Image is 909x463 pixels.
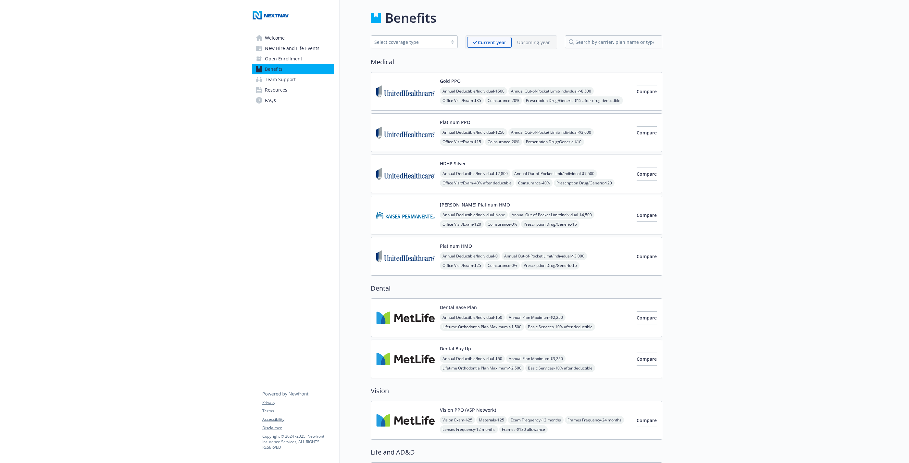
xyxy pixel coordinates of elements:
button: Platinum PPO [440,119,470,126]
span: Annual Out-of-Pocket Limit/Individual - $4,500 [509,211,594,219]
h2: Vision [371,386,662,396]
img: United Healthcare Insurance Company carrier logo [376,78,435,105]
span: Annual Deductible/Individual - $250 [440,128,507,136]
span: Resources [265,85,287,95]
h1: Benefits [385,8,436,28]
img: Metlife Inc carrier logo [376,407,435,434]
span: Compare [637,417,657,423]
span: Basic Services - 10% after deductible [525,364,595,372]
span: Prescription Drug/Generic - $5 [521,261,579,269]
span: Lenses Frequency - 12 months [440,425,498,433]
input: search by carrier, plan name or type [565,35,662,48]
img: United Healthcare Insurance Company carrier logo [376,160,435,188]
span: Annual Plan Maximum - $2,250 [506,313,566,321]
span: Annual Out-of-Pocket Limit/Individual - $8,500 [508,87,594,95]
span: Annual Deductible/Individual - $500 [440,87,507,95]
span: Office Visit/Exam - $35 [440,96,484,105]
p: Upcoming year [517,39,550,46]
h2: Life and AD&D [371,447,662,457]
img: United Healthcare Insurance Company carrier logo [376,243,435,270]
button: Compare [637,311,657,324]
span: New Hire and Life Events [265,43,319,54]
span: Annual Deductible/Individual - $50 [440,355,505,363]
img: Kaiser Permanente Insurance Company carrier logo [376,201,435,229]
button: Dental Base Plan [440,304,477,311]
a: Privacy [262,400,334,406]
a: Welcome [252,33,334,43]
span: Coinsurance - 0% [485,220,520,228]
span: Coinsurance - 0% [485,261,520,269]
p: Current year [478,39,506,46]
span: Coinsurance - 40% [516,179,553,187]
span: Compare [637,130,657,136]
span: Materials - $25 [476,416,507,424]
span: Annual Plan Maximum - $3,250 [506,355,566,363]
span: Frames - $130 allowance [499,425,548,433]
button: Dental Buy Up [440,345,471,352]
span: Basic Services - 10% after deductible [525,323,595,331]
span: Prescription Drug/Generic - $15 after drug deductible [523,96,623,105]
span: Annual Deductible/Individual - $50 [440,313,505,321]
span: Frames Frequency - 24 months [565,416,624,424]
button: Compare [637,168,657,181]
span: Annual Out-of-Pocket Limit/Individual - $7,500 [512,169,597,178]
h2: Medical [371,57,662,67]
a: Team Support [252,74,334,85]
span: Office Visit/Exam - $20 [440,220,484,228]
span: Lifetime Orthodontia Plan Maximum - $2,500 [440,364,524,372]
span: Compare [637,315,657,321]
button: [PERSON_NAME] Platinum HMO [440,201,510,208]
span: Coinsurance - 20% [485,138,522,146]
button: Compare [637,250,657,263]
span: Annual Out-of-Pocket Limit/Individual - $3,000 [502,252,587,260]
button: Compare [637,414,657,427]
button: Compare [637,126,657,139]
span: Compare [637,356,657,362]
h2: Dental [371,283,662,293]
span: Compare [637,212,657,218]
a: Accessibility [262,417,334,422]
button: Platinum HMO [440,243,472,249]
span: Office Visit/Exam - 40% after deductible [440,179,514,187]
p: Copyright © 2024 - 2025 , Newfront Insurance Services, ALL RIGHTS RESERVED [262,433,334,450]
div: Select coverage type [374,39,444,45]
span: Prescription Drug/Generic - $20 [554,179,615,187]
span: Annual Out-of-Pocket Limit/Individual - $3,600 [508,128,594,136]
span: Lifetime Orthodontia Plan Maximum - $1,500 [440,323,524,331]
span: Compare [637,171,657,177]
span: Benefits [265,64,282,74]
span: Team Support [265,74,296,85]
span: Prescription Drug/Generic - $10 [523,138,584,146]
button: Gold PPO [440,78,461,84]
a: New Hire and Life Events [252,43,334,54]
button: Compare [637,209,657,222]
button: Vision PPO (VSP Network) [440,407,496,413]
button: HDHP Silver [440,160,466,167]
span: Vision Exam - $25 [440,416,475,424]
a: Resources [252,85,334,95]
a: Open Enrollment [252,54,334,64]
span: FAQs [265,95,276,106]
span: Coinsurance - 20% [485,96,522,105]
span: Annual Deductible/Individual - None [440,211,508,219]
span: Office Visit/Exam - $15 [440,138,484,146]
span: Office Visit/Exam - $25 [440,261,484,269]
img: Metlife Inc carrier logo [376,345,435,373]
button: Compare [637,85,657,98]
span: Compare [637,253,657,259]
a: Benefits [252,64,334,74]
span: Annual Deductible/Individual - 0 [440,252,500,260]
a: Disclaimer [262,425,334,431]
a: FAQs [252,95,334,106]
span: Welcome [265,33,285,43]
span: Exam Frequency - 12 months [508,416,564,424]
span: Open Enrollment [265,54,302,64]
a: Terms [262,408,334,414]
img: United Healthcare Insurance Company carrier logo [376,119,435,146]
span: Prescription Drug/Generic - $5 [521,220,579,228]
button: Compare [637,353,657,366]
span: Annual Deductible/Individual - $2,800 [440,169,510,178]
span: Compare [637,88,657,94]
img: Metlife Inc carrier logo [376,304,435,332]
